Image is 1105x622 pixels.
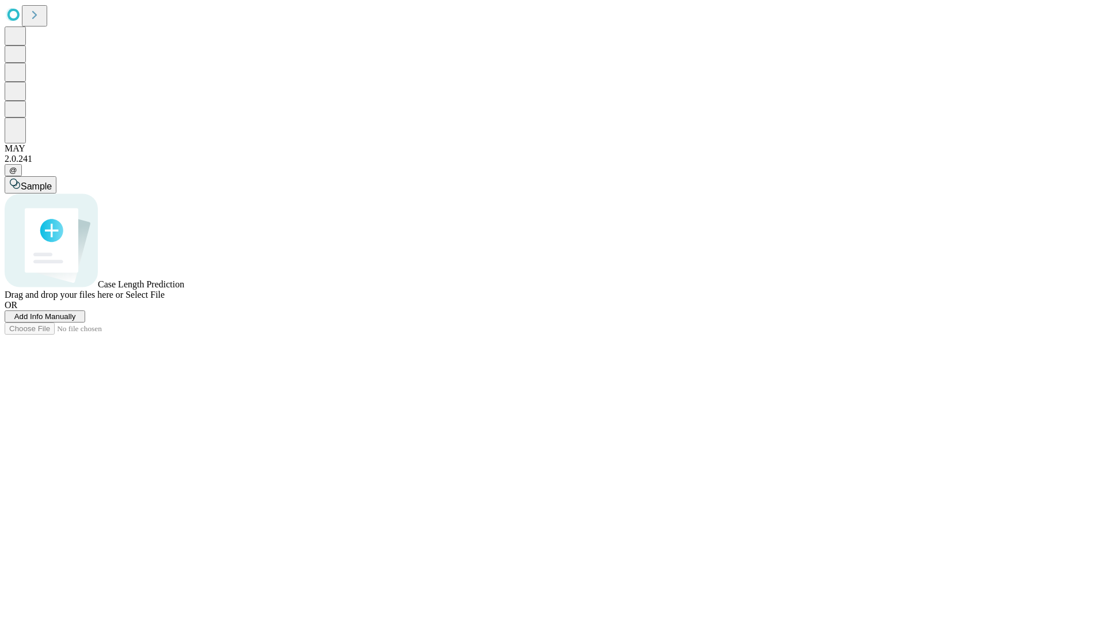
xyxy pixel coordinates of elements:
button: Sample [5,176,56,194]
span: OR [5,300,17,310]
button: @ [5,164,22,176]
span: Sample [21,181,52,191]
span: Add Info Manually [14,312,76,321]
span: Select File [125,290,165,299]
div: MAY [5,143,1100,154]
div: 2.0.241 [5,154,1100,164]
span: Case Length Prediction [98,279,184,289]
span: @ [9,166,17,175]
span: Drag and drop your files here or [5,290,123,299]
button: Add Info Manually [5,310,85,323]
